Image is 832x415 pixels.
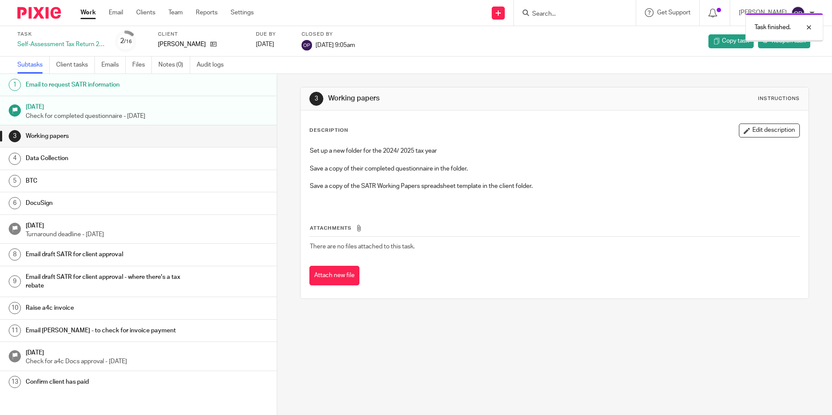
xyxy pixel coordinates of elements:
div: 8 [9,248,21,261]
h1: Email draft SATR for client approval [26,248,188,261]
span: Attachments [310,226,352,231]
a: Clients [136,8,155,17]
h1: Confirm client has paid [26,375,188,388]
h1: Email [PERSON_NAME] - to check for invoice payment [26,324,188,337]
div: 11 [9,325,21,337]
button: Edit description [739,124,800,137]
h1: DocuSign [26,197,188,210]
h1: Data Collection [26,152,188,165]
div: 1 [9,79,21,91]
p: [PERSON_NAME] [158,40,206,49]
p: Save a copy of their completed questionnaire in the folder. [310,164,799,173]
img: svg%3E [791,6,805,20]
h1: Email to request SATR information [26,78,188,91]
div: 3 [9,130,21,142]
p: Check for completed questionnaire - [DATE] [26,112,268,120]
a: Subtasks [17,57,50,74]
label: Task [17,31,104,38]
h1: [DATE] [26,346,268,357]
div: 2 [120,36,132,46]
img: svg%3E [302,40,312,50]
h1: Working papers [26,130,188,143]
a: Reports [196,8,218,17]
p: Turnaround deadline - [DATE] [26,230,268,239]
a: Email [109,8,123,17]
div: [DATE] [256,40,291,49]
a: Files [132,57,152,74]
p: Task finished. [755,23,791,32]
h1: [DATE] [26,219,268,230]
img: Pixie [17,7,61,19]
label: Closed by [302,31,355,38]
h1: Working papers [328,94,573,103]
h1: [DATE] [26,100,268,111]
a: Work [81,8,96,17]
label: Due by [256,31,291,38]
a: Notes (0) [158,57,190,74]
a: Client tasks [56,57,95,74]
span: [DATE] 9:05am [315,42,355,48]
p: Save a copy of the SATR Working Papers spreadsheet template in the client folder. [310,182,799,191]
h1: BTC [26,174,188,187]
div: 6 [9,197,21,209]
div: 5 [9,175,21,187]
div: 10 [9,302,21,314]
h1: Email draft SATR for client approval - where there's a tax rebate [26,271,188,293]
p: Check for a4c Docs approval - [DATE] [26,357,268,366]
p: Description [309,127,348,134]
a: Team [168,8,183,17]
div: Self-Assessment Tax Return 2025 [17,40,104,49]
div: 3 [309,92,323,106]
div: Instructions [758,95,800,102]
a: Audit logs [197,57,230,74]
a: Settings [231,8,254,17]
button: Attach new file [309,266,359,285]
div: 9 [9,275,21,288]
div: 13 [9,376,21,388]
label: Client [158,31,245,38]
h1: Raise a4c invoice [26,301,188,315]
span: There are no files attached to this task. [310,244,415,250]
a: Emails [101,57,126,74]
div: 4 [9,153,21,165]
p: Set up a new folder for the 2024/ 2025 tax year [310,147,799,155]
small: /16 [124,39,132,44]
